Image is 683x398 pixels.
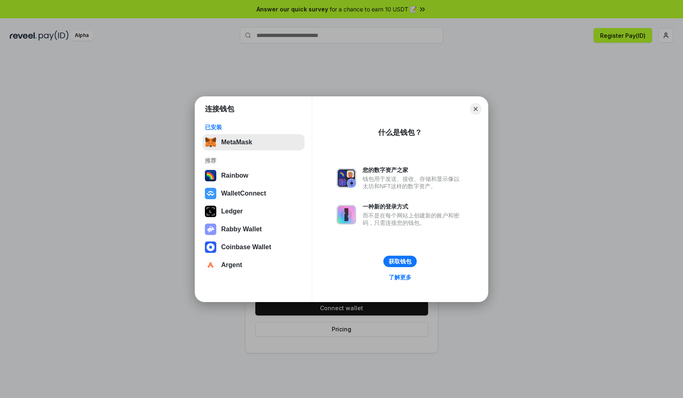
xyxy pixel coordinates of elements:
[202,221,305,237] button: Rabby Wallet
[389,274,411,281] div: 了解更多
[221,172,248,179] div: Rainbow
[221,190,266,197] div: WalletConnect
[389,258,411,265] div: 获取钱包
[363,203,463,210] div: 一种新的登录方式
[363,212,463,226] div: 而不是在每个网站上创建新的账户和密码，只需连接您的钱包。
[383,256,417,267] button: 获取钱包
[205,259,216,271] img: svg+xml,%3Csvg%20width%3D%2228%22%20height%3D%2228%22%20viewBox%3D%220%200%2028%2028%22%20fill%3D...
[205,157,302,164] div: 推荐
[221,226,262,233] div: Rabby Wallet
[205,241,216,253] img: svg+xml,%3Csvg%20width%3D%2228%22%20height%3D%2228%22%20viewBox%3D%220%200%2028%2028%22%20fill%3D...
[337,168,356,188] img: svg+xml,%3Csvg%20xmlns%3D%22http%3A%2F%2Fwww.w3.org%2F2000%2Fsvg%22%20fill%3D%22none%22%20viewBox...
[202,185,305,202] button: WalletConnect
[202,203,305,220] button: Ledger
[378,128,422,137] div: 什么是钱包？
[202,257,305,273] button: Argent
[221,208,243,215] div: Ledger
[384,272,416,283] a: 了解更多
[221,244,271,251] div: Coinbase Wallet
[205,137,216,148] img: svg+xml,%3Csvg%20fill%3D%22none%22%20height%3D%2233%22%20viewBox%3D%220%200%2035%2033%22%20width%...
[202,167,305,184] button: Rainbow
[202,134,305,150] button: MetaMask
[221,261,242,269] div: Argent
[205,124,302,131] div: 已安装
[221,139,252,146] div: MetaMask
[202,239,305,255] button: Coinbase Wallet
[205,170,216,181] img: svg+xml,%3Csvg%20width%3D%22120%22%20height%3D%22120%22%20viewBox%3D%220%200%20120%20120%22%20fil...
[205,188,216,199] img: svg+xml,%3Csvg%20width%3D%2228%22%20height%3D%2228%22%20viewBox%3D%220%200%2028%2028%22%20fill%3D...
[205,104,234,114] h1: 连接钱包
[363,175,463,190] div: 钱包用于发送、接收、存储和显示像以太坊和NFT这样的数字资产。
[470,103,481,115] button: Close
[205,224,216,235] img: svg+xml,%3Csvg%20xmlns%3D%22http%3A%2F%2Fwww.w3.org%2F2000%2Fsvg%22%20fill%3D%22none%22%20viewBox...
[337,205,356,224] img: svg+xml,%3Csvg%20xmlns%3D%22http%3A%2F%2Fwww.w3.org%2F2000%2Fsvg%22%20fill%3D%22none%22%20viewBox...
[363,166,463,174] div: 您的数字资产之家
[205,206,216,217] img: svg+xml,%3Csvg%20xmlns%3D%22http%3A%2F%2Fwww.w3.org%2F2000%2Fsvg%22%20width%3D%2228%22%20height%3...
